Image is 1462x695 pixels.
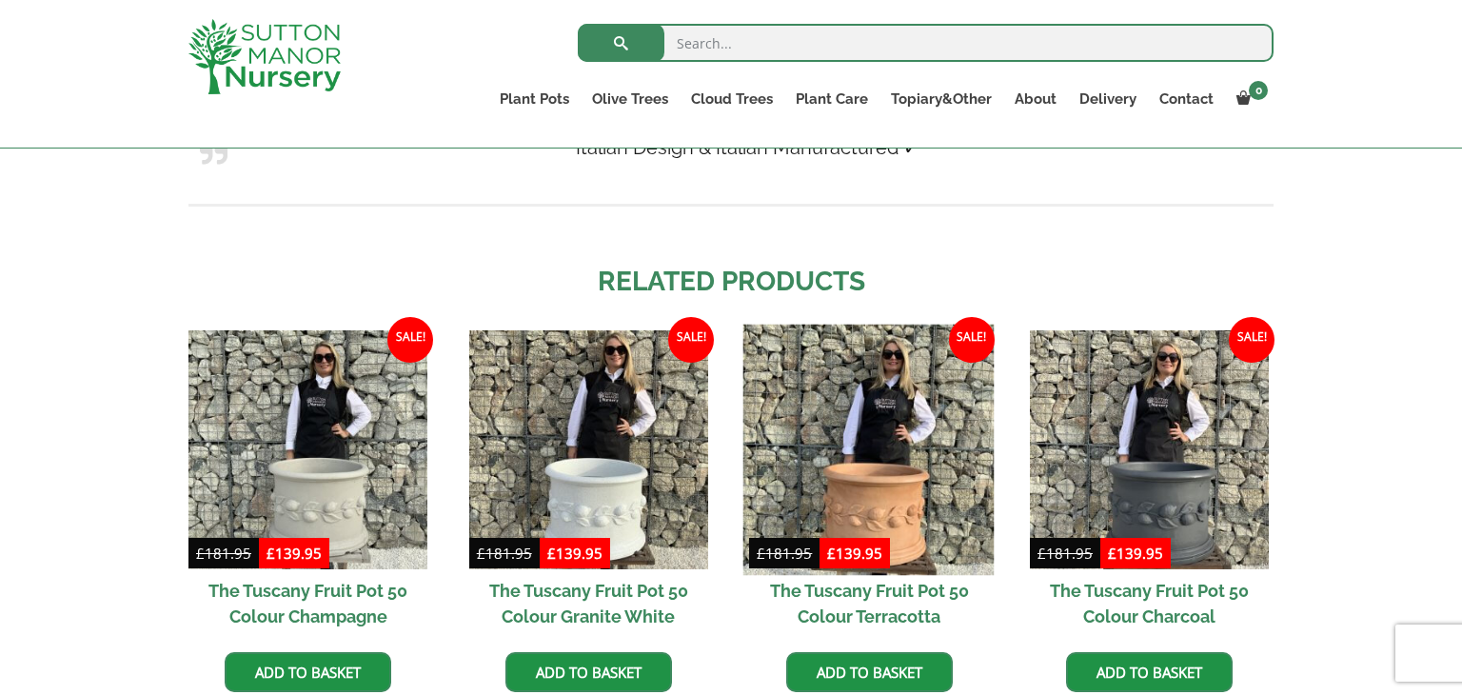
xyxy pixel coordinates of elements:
[1225,86,1274,112] a: 0
[196,544,251,563] bdi: 181.95
[477,544,532,563] bdi: 181.95
[784,86,879,112] a: Plant Care
[680,86,784,112] a: Cloud Trees
[786,652,953,692] a: Add to basket: “The Tuscany Fruit Pot 50 Colour Terracotta”
[581,86,680,112] a: Olive Trees
[547,544,603,563] bdi: 139.95
[267,544,275,563] span: £
[188,569,427,638] h2: The Tuscany Fruit Pot 50 Colour Champagne
[387,317,433,363] span: Sale!
[1030,330,1269,569] img: The Tuscany Fruit Pot 50 Colour Charcoal
[1037,544,1093,563] bdi: 181.95
[1030,330,1269,638] a: Sale! The Tuscany Fruit Pot 50 Colour Charcoal
[505,652,672,692] a: Add to basket: “The Tuscany Fruit Pot 50 Colour Granite White”
[949,317,995,363] span: Sale!
[196,544,205,563] span: £
[827,544,836,563] span: £
[188,330,427,569] img: The Tuscany Fruit Pot 50 Colour Champagne
[757,544,765,563] span: £
[188,19,341,94] img: logo
[749,330,988,638] a: Sale! The Tuscany Fruit Pot 50 Colour Terracotta
[1068,86,1148,112] a: Delivery
[743,324,995,575] img: The Tuscany Fruit Pot 50 Colour Terracotta
[1003,86,1068,112] a: About
[1148,86,1225,112] a: Contact
[1030,569,1269,638] h2: The Tuscany Fruit Pot 50 Colour Charcoal
[1108,544,1116,563] span: £
[749,569,988,638] h2: The Tuscany Fruit Pot 50 Colour Terracotta
[488,86,581,112] a: Plant Pots
[879,86,1003,112] a: Topiary&Other
[1037,544,1046,563] span: £
[547,544,556,563] span: £
[188,330,427,638] a: Sale! The Tuscany Fruit Pot 50 Colour Champagne
[1066,652,1233,692] a: Add to basket: “The Tuscany Fruit Pot 50 Colour Charcoal”
[1229,317,1274,363] span: Sale!
[469,330,708,638] a: Sale! The Tuscany Fruit Pot 50 Colour Granite White
[576,136,919,159] strong: Italian Design & Italian Manufactured ✓
[757,544,812,563] bdi: 181.95
[469,330,708,569] img: The Tuscany Fruit Pot 50 Colour Granite White
[1108,544,1163,563] bdi: 139.95
[469,569,708,638] h2: The Tuscany Fruit Pot 50 Colour Granite White
[188,262,1274,302] h2: Related products
[477,544,485,563] span: £
[225,652,391,692] a: Add to basket: “The Tuscany Fruit Pot 50 Colour Champagne”
[578,24,1274,62] input: Search...
[827,544,882,563] bdi: 139.95
[1249,81,1268,100] span: 0
[267,544,322,563] bdi: 139.95
[668,317,714,363] span: Sale!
